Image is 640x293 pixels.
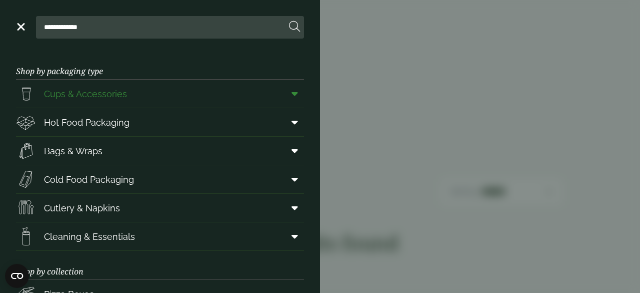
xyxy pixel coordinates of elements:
[44,230,135,243] span: Cleaning & Essentials
[16,251,304,280] h3: Shop by collection
[16,137,304,165] a: Bags & Wraps
[44,116,129,129] span: Hot Food Packaging
[16,141,36,161] img: Paper_carriers.svg
[16,165,304,193] a: Cold Food Packaging
[16,80,304,108] a: Cups & Accessories
[16,222,304,250] a: Cleaning & Essentials
[16,194,304,222] a: Cutlery & Napkins
[5,264,29,288] button: Open CMP widget
[44,173,134,186] span: Cold Food Packaging
[16,198,36,218] img: Cutlery.svg
[16,108,304,136] a: Hot Food Packaging
[44,144,102,158] span: Bags & Wraps
[16,169,36,189] img: Sandwich_box.svg
[16,84,36,104] img: PintNhalf_cup.svg
[16,226,36,246] img: open-wipe.svg
[16,112,36,132] img: Deli_box.svg
[44,201,120,215] span: Cutlery & Napkins
[44,87,127,101] span: Cups & Accessories
[16,51,304,80] h3: Shop by packaging type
